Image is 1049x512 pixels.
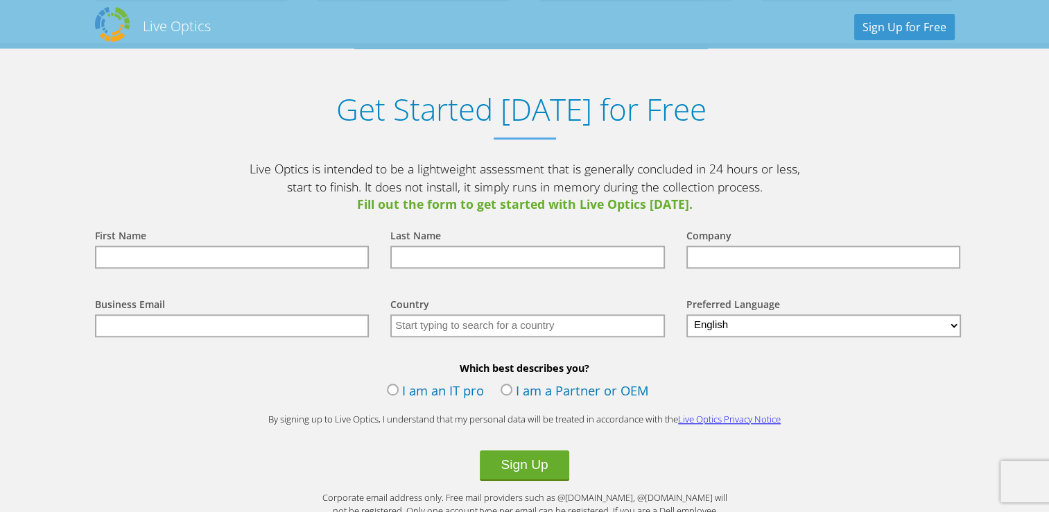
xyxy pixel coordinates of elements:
[480,450,569,481] button: Sign Up
[248,160,802,214] p: Live Optics is intended to be a lightweight assessment that is generally concluded in 24 hours or...
[248,196,802,214] span: Fill out the form to get started with Live Optics [DATE].
[686,298,780,314] label: Preferred Language
[501,382,649,402] label: I am a Partner or OEM
[387,382,484,402] label: I am an IT pro
[390,298,429,314] label: Country
[95,298,165,314] label: Business Email
[95,229,146,246] label: First Name
[248,413,802,426] p: By signing up to Live Optics, I understand that my personal data will be treated in accordance wi...
[95,7,130,42] img: Dell Dpack
[390,229,441,246] label: Last Name
[81,361,969,375] b: Which best describes you?
[686,229,731,246] label: Company
[678,413,781,425] a: Live Optics Privacy Notice
[390,314,665,337] input: Start typing to search for a country
[81,92,962,127] h1: Get Started [DATE] for Free
[143,17,211,35] h2: Live Optics
[854,14,955,40] a: Sign Up for Free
